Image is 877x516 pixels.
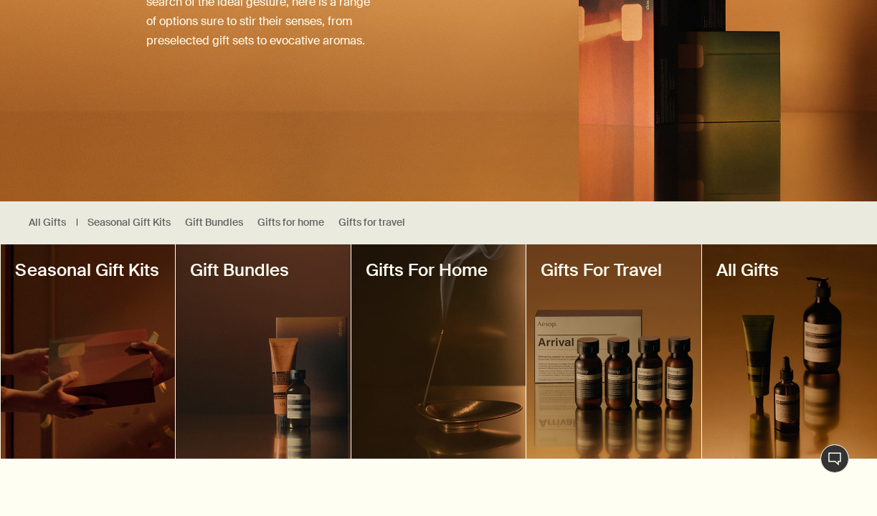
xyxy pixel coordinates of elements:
a: Seasonal Gift Kits [87,216,171,229]
h2: Gifts For Home [366,259,512,282]
a: Gifts for travel [338,216,405,229]
a: Gift Bundles [185,216,243,229]
a: Arrival Gift KitGifts For Travel [526,244,701,459]
a: Gifts for home [257,216,324,229]
a: Seasonal Gift Kit 'Screen 1' being passed between two peopleSeasonal Gift Kits [1,244,176,459]
a: All Gifts [29,216,66,229]
a: A curated selection of Aesop products in a festive gift box Gift Bundles [176,244,351,459]
h2: Gift Bundles [190,259,336,282]
h2: All Gifts [716,259,863,282]
h2: Gifts For Travel [541,259,687,282]
a: Explore all giftsAll Gifts [702,244,877,459]
button: Live Assistance [820,444,849,473]
h2: Seasonal Gift Kits [15,259,161,282]
a: A selection of gifts for the homeGifts For Home [351,244,526,459]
